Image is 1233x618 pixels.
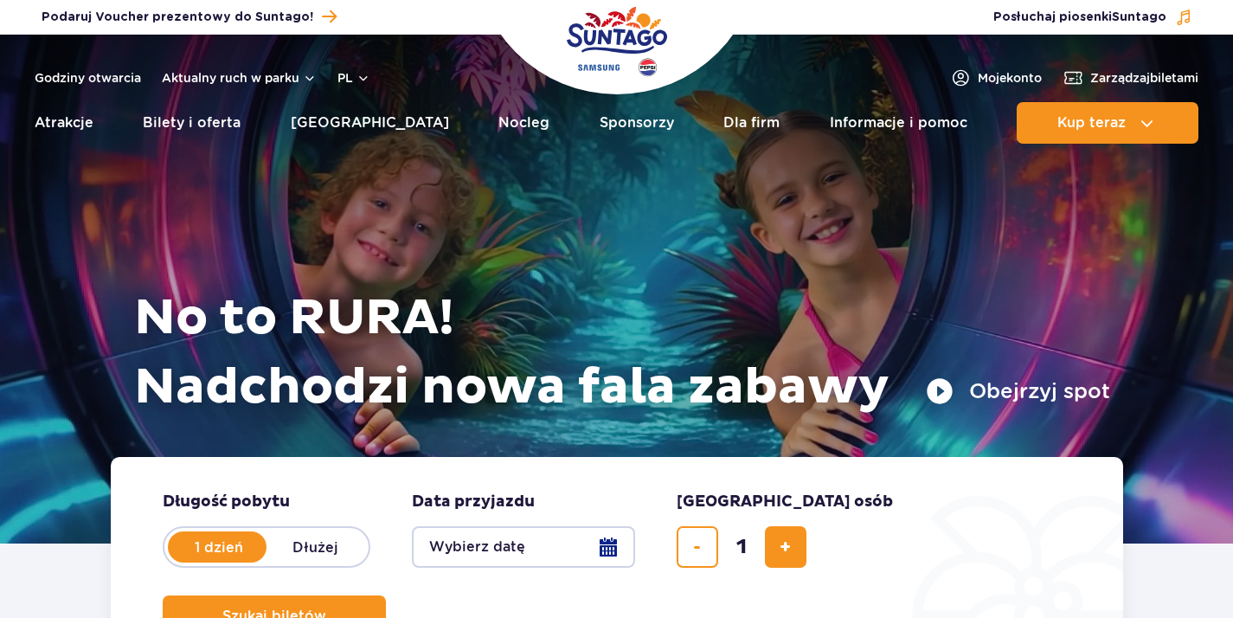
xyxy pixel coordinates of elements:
span: Długość pobytu [163,492,290,512]
label: Dłużej [267,529,365,565]
button: Obejrzyj spot [926,377,1110,405]
span: Posłuchaj piosenki [993,9,1166,26]
span: Moje konto [978,69,1042,87]
input: liczba biletów [721,526,762,568]
a: Bilety i oferta [143,102,241,144]
span: Kup teraz [1057,115,1126,131]
label: 1 dzień [170,529,268,565]
span: Suntago [1112,11,1166,23]
button: Wybierz datę [412,526,635,568]
a: Sponsorzy [600,102,674,144]
button: Posłuchaj piosenkiSuntago [993,9,1192,26]
span: Podaruj Voucher prezentowy do Suntago! [42,9,313,26]
a: Podaruj Voucher prezentowy do Suntago! [42,5,337,29]
h1: No to RURA! Nadchodzi nowa fala zabawy [134,284,1110,422]
a: Atrakcje [35,102,93,144]
a: Nocleg [498,102,549,144]
span: Zarządzaj biletami [1090,69,1198,87]
button: pl [337,69,370,87]
a: Mojekonto [950,68,1042,88]
a: [GEOGRAPHIC_DATA] [291,102,449,144]
button: usuń bilet [677,526,718,568]
button: Kup teraz [1017,102,1198,144]
button: Aktualny ruch w parku [162,71,317,85]
a: Dla firm [723,102,780,144]
button: dodaj bilet [765,526,806,568]
a: Godziny otwarcia [35,69,141,87]
a: Informacje i pomoc [830,102,967,144]
span: Data przyjazdu [412,492,535,512]
span: [GEOGRAPHIC_DATA] osób [677,492,893,512]
a: Zarządzajbiletami [1063,68,1198,88]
